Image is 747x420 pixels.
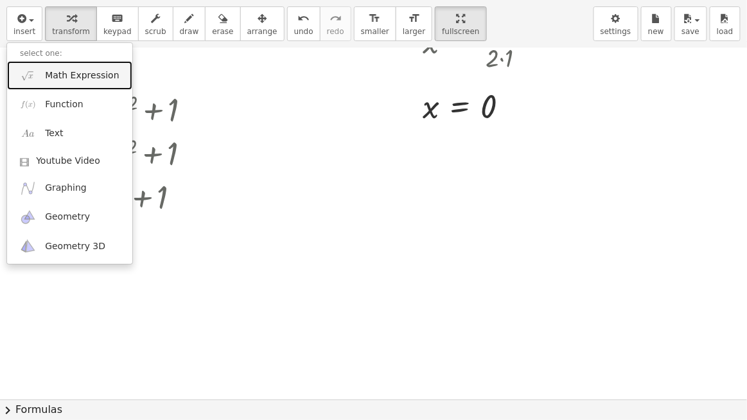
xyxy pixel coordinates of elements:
[593,6,638,41] button: settings
[20,209,36,225] img: ggb-geometry.svg
[20,67,36,83] img: sqrt_x.png
[7,119,132,148] a: Text
[145,27,166,36] span: scrub
[52,27,90,36] span: transform
[20,180,36,197] img: ggb-graphing.svg
[674,6,707,41] button: save
[681,27,699,36] span: save
[408,11,420,26] i: format_size
[369,11,381,26] i: format_size
[45,127,63,140] span: Text
[96,6,139,41] button: keyboardkeypad
[6,6,42,41] button: insert
[648,27,664,36] span: new
[601,27,631,36] span: settings
[710,6,741,41] button: load
[212,27,233,36] span: erase
[240,6,285,41] button: arrange
[173,6,206,41] button: draw
[7,174,132,203] a: Graphing
[7,203,132,232] a: Geometry
[396,6,432,41] button: format_sizelarger
[7,232,132,261] a: Geometry 3D
[45,182,87,195] span: Graphing
[297,11,310,26] i: undo
[320,6,351,41] button: redoredo
[180,27,199,36] span: draw
[45,98,83,111] span: Function
[7,148,132,174] a: Youtube Video
[45,6,97,41] button: transform
[7,61,132,90] a: Math Expression
[205,6,240,41] button: erase
[361,27,389,36] span: smaller
[36,155,100,168] span: Youtube Video
[20,96,36,112] img: f_x.png
[330,11,342,26] i: redo
[45,69,119,82] span: Math Expression
[7,46,132,61] li: select one:
[103,27,132,36] span: keypad
[294,27,313,36] span: undo
[354,6,396,41] button: format_sizesmaller
[45,240,105,253] span: Geometry 3D
[287,6,321,41] button: undoundo
[717,27,734,36] span: load
[45,211,90,223] span: Geometry
[641,6,672,41] button: new
[138,6,173,41] button: scrub
[327,27,344,36] span: redo
[7,90,132,119] a: Function
[403,27,425,36] span: larger
[442,27,479,36] span: fullscreen
[20,126,36,142] img: Aa.png
[247,27,277,36] span: arrange
[111,11,123,26] i: keyboard
[13,27,35,36] span: insert
[20,238,36,254] img: ggb-3d.svg
[435,6,486,41] button: fullscreen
